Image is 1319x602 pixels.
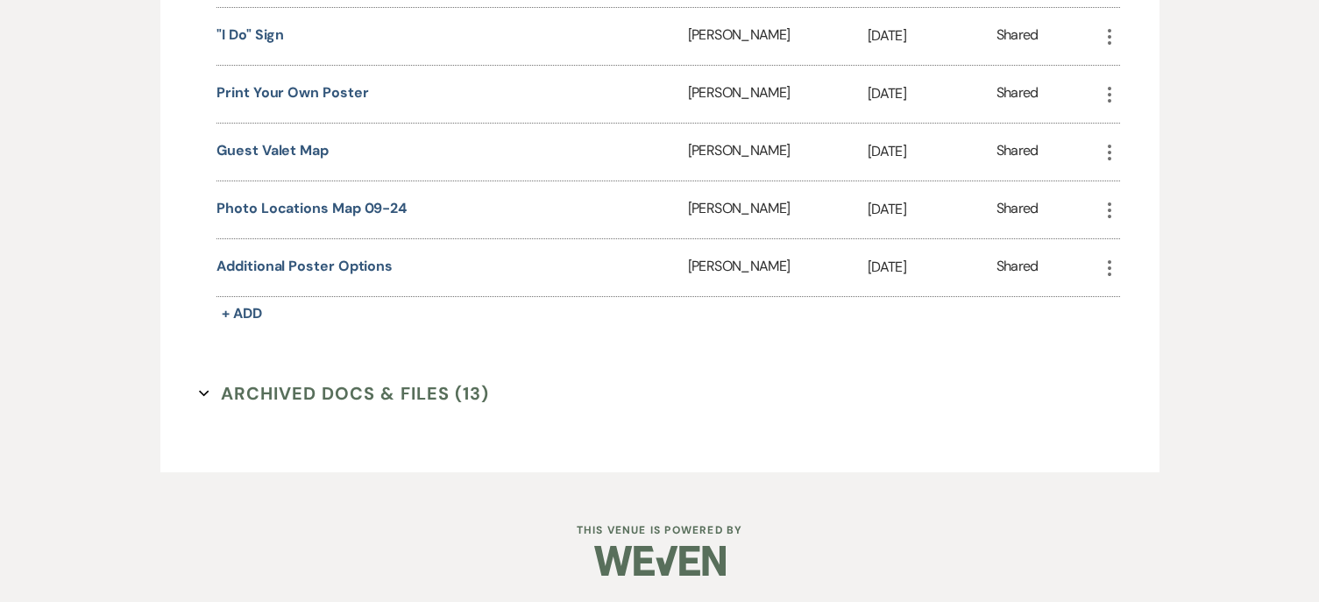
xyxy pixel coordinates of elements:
[996,140,1039,164] div: Shared
[996,25,1039,48] div: Shared
[868,25,996,47] p: [DATE]
[594,530,726,591] img: Weven Logo
[996,82,1039,106] div: Shared
[688,124,868,181] div: [PERSON_NAME]
[216,301,267,326] button: + Add
[996,256,1039,280] div: Shared
[868,140,996,163] p: [DATE]
[216,256,393,277] button: Additional Poster Options
[199,380,489,407] button: Archived Docs & Files (13)
[216,140,329,161] button: Guest Valet Map
[688,66,868,123] div: [PERSON_NAME]
[868,256,996,279] p: [DATE]
[216,198,407,219] button: Photo Locations Map 09-24
[216,82,368,103] button: Print Your Own Poster
[996,198,1039,222] div: Shared
[688,181,868,238] div: [PERSON_NAME]
[216,25,284,46] button: "I Do" Sign
[868,82,996,105] p: [DATE]
[688,8,868,65] div: [PERSON_NAME]
[222,304,262,322] span: + Add
[868,198,996,221] p: [DATE]
[688,239,868,296] div: [PERSON_NAME]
